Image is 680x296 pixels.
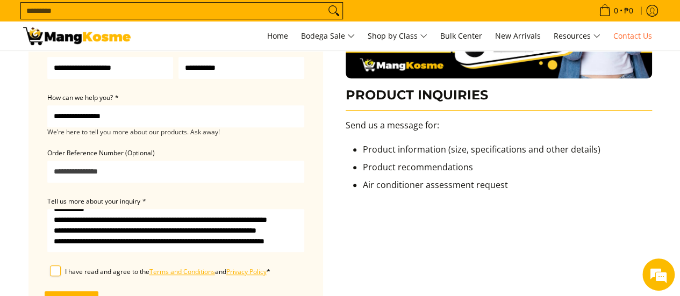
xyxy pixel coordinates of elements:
li: Product information (size, specifications and other details) [363,143,652,161]
a: Shop by Class [362,21,433,50]
span: Bulk Center [440,31,482,41]
a: New Arrivals [490,21,546,50]
img: Contact Us Today! l Mang Kosme - Home Appliance Warehouse Sale [23,27,131,45]
li: Product recommendations [363,161,652,178]
span: 0 [612,7,620,15]
span: I have read and agree to the and [65,267,267,276]
small: We’re here to tell you more about our products. Ask away! [47,129,304,135]
li: Air conditioner assessment request [363,178,652,196]
a: Terms and Conditions [149,267,215,276]
span: Home [267,31,288,41]
span: ₱0 [622,7,635,15]
a: Resources [548,21,606,50]
p: Send us a message for: [346,119,652,143]
span: • [596,5,636,17]
a: Contact Us [608,21,657,50]
textarea: Type your message and hit 'Enter' [5,189,205,226]
span: Bodega Sale [301,30,355,43]
span: Resources [554,30,600,43]
a: Bulk Center [435,21,488,50]
span: Contact Us [613,31,652,41]
a: Home [262,21,294,50]
div: Minimize live chat window [176,5,202,31]
span: Order Reference Number (Optional) [47,148,155,157]
span: Tell us more about your inquiry [47,197,140,206]
div: Chat with us now [56,60,181,74]
nav: Main Menu [141,21,657,50]
span: New Arrivals [495,31,541,41]
span: Shop by Class [368,30,427,43]
h3: PRODUCT INQUIRIES [346,87,652,111]
button: Search [325,3,342,19]
span: We're online! [62,83,148,191]
span: How can we help you? [47,93,113,102]
a: Privacy Policy [226,267,267,276]
a: Bodega Sale [296,21,360,50]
